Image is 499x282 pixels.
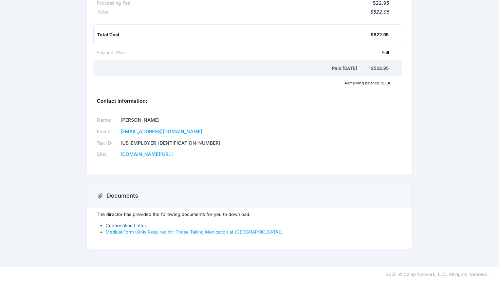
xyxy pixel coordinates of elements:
td: Name: [97,114,118,126]
div: Total Cost [97,32,371,38]
td: Email: [97,126,118,137]
td: [US_EMPLOYER_IDENTIFICATION_NUMBER] [118,137,241,149]
div: $522.95 [108,8,389,16]
p: The director has provided the following documents for you to download. [97,211,402,218]
td: Site: [97,149,118,160]
div: $522.95 [371,65,389,72]
a: Medical Form (Only Required for Those Taking Medication at [GEOGRAPHIC_DATA]). [106,229,283,235]
h3: Documents [107,193,138,199]
div: Total [97,8,108,16]
a: [DOMAIN_NAME][URL] [121,151,173,157]
div: Payment Plan [97,49,125,56]
td: Tax ID: [97,137,118,149]
div: Remaining balance: $0.00 [93,81,394,85]
a: Confirmation Letter. [106,223,147,228]
div: Paid [DATE] [98,65,371,72]
h5: Contact Information: [97,98,402,104]
span: 2025 © Camp Network, LLC. All rights reserved. [386,271,489,277]
a: [EMAIL_ADDRESS][DOMAIN_NAME] [121,128,202,134]
div: $522.95 [371,32,389,38]
div: Full [125,49,389,56]
td: [PERSON_NAME] [118,114,241,126]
